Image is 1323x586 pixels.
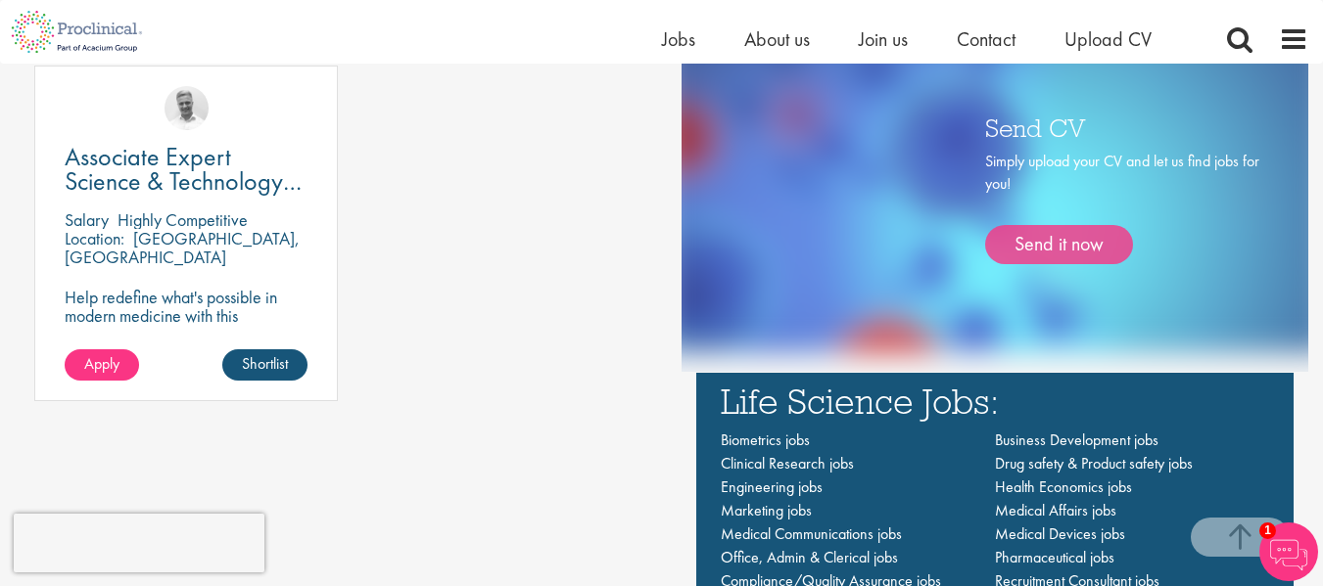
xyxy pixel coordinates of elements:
a: Office, Admin & Clerical jobs [721,547,898,567]
a: Apply [65,349,139,381]
a: Medical Affairs jobs [995,500,1116,520]
a: About us [744,26,810,52]
span: Location: [65,227,124,249]
span: Salary [65,208,109,231]
iframe: reCAPTCHA [14,514,264,572]
img: Joshua Bye [165,86,209,130]
a: Clinical Research jobs [721,453,854,473]
span: Apply [84,353,119,374]
a: Upload CV [1064,26,1152,52]
img: Chatbot [1259,522,1318,581]
a: Send it now [985,225,1133,264]
a: Marketing jobs [721,500,812,520]
a: Health Economics jobs [995,476,1132,497]
a: Medical Devices jobs [995,523,1125,544]
p: [GEOGRAPHIC_DATA], [GEOGRAPHIC_DATA] [65,227,300,268]
a: Engineering jobs [721,476,823,497]
p: Help redefine what's possible in modern medicine with this [MEDICAL_DATA] Associate Expert Scienc... [65,288,307,362]
a: Pharmaceutical jobs [995,547,1114,567]
a: Shortlist [222,349,307,381]
div: Simply upload your CV and let us find jobs for you! [985,151,1259,264]
a: Jobs [662,26,695,52]
a: Contact [957,26,1016,52]
span: 1 [1259,522,1276,539]
span: Associate Expert Science & Technology ([MEDICAL_DATA]) [65,140,302,222]
a: Business Development jobs [995,429,1158,450]
a: Biometrics jobs [721,429,810,450]
h3: Send CV [985,114,1259,140]
a: Associate Expert Science & Technology ([MEDICAL_DATA]) [65,145,307,194]
a: Drug safety & Product safety jobs [995,453,1193,473]
h3: Life Science Jobs: [721,383,1270,419]
a: Medical Communications jobs [721,523,902,544]
a: Join us [859,26,908,52]
p: Highly Competitive [118,208,248,231]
